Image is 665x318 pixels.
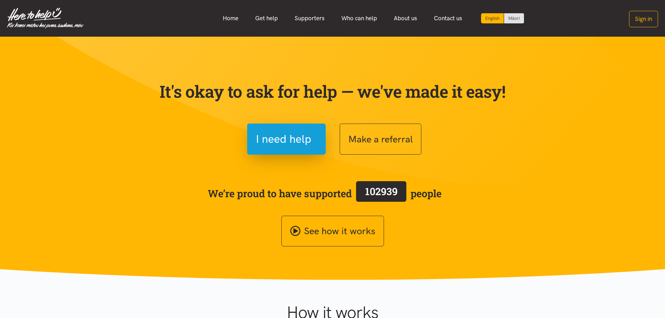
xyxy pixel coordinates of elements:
button: Sign in [629,11,658,27]
a: 102939 [352,180,411,207]
a: Contact us [426,11,471,26]
a: Who can help [333,11,385,26]
p: It's okay to ask for help — we've made it easy! [158,81,507,102]
a: About us [385,11,426,26]
div: Language toggle [481,13,524,23]
a: Get help [247,11,286,26]
a: Supporters [286,11,333,26]
a: Home [214,11,247,26]
img: Home [7,8,83,29]
a: Switch to Te Reo Māori [504,13,524,23]
span: 102939 [365,185,398,198]
button: Make a referral [340,124,421,155]
span: I need help [256,130,311,148]
button: I need help [247,124,326,155]
a: See how it works [281,216,384,247]
div: Current language [481,13,504,23]
span: We’re proud to have supported people [208,180,442,207]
